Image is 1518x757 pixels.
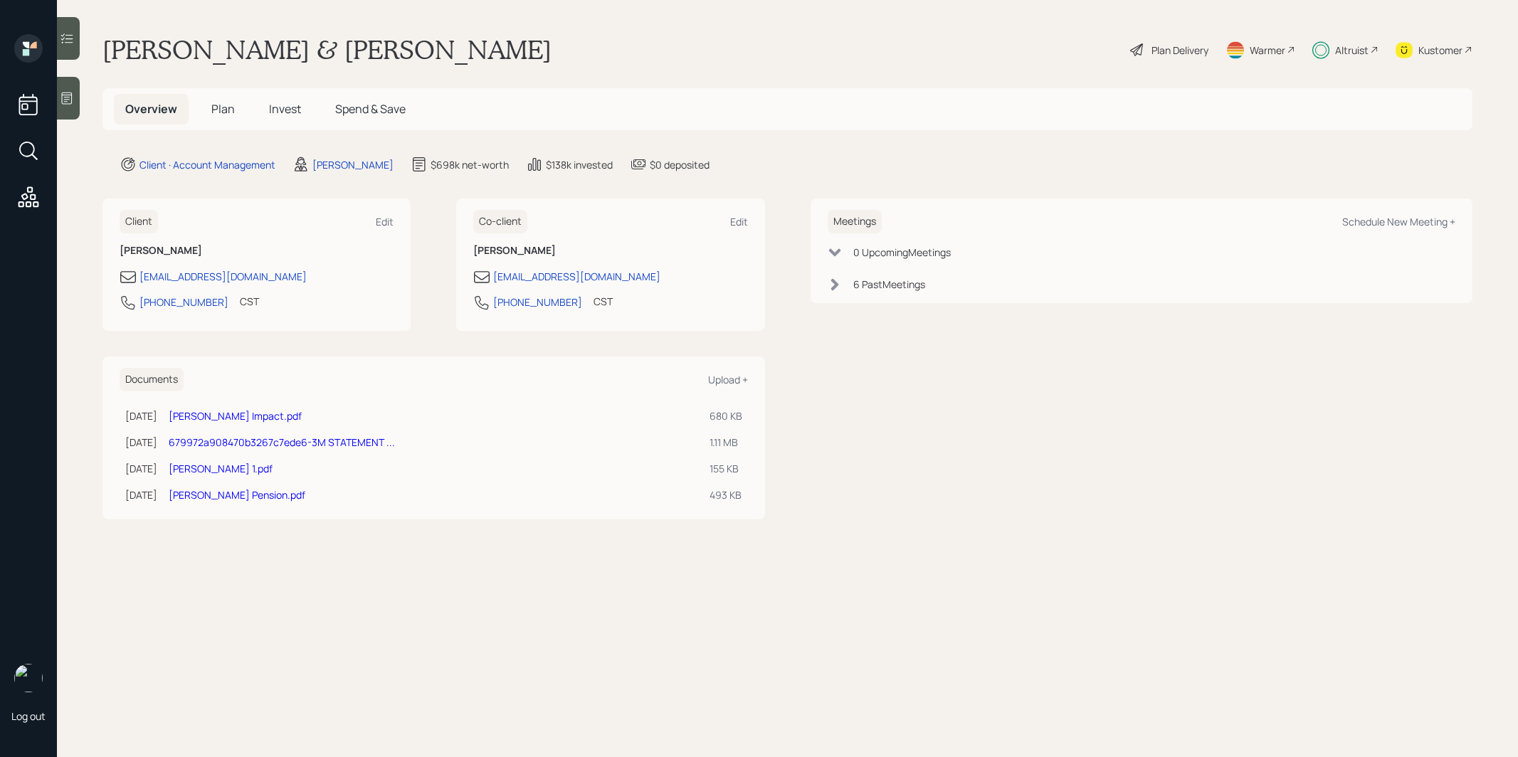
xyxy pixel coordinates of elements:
[730,215,748,228] div: Edit
[710,461,742,476] div: 155 KB
[828,210,882,233] h6: Meetings
[1151,43,1208,58] div: Plan Delivery
[125,435,157,450] div: [DATE]
[139,295,228,309] div: [PHONE_NUMBER]
[1250,43,1285,58] div: Warmer
[125,408,157,423] div: [DATE]
[376,215,394,228] div: Edit
[335,101,406,117] span: Spend & Save
[125,487,157,502] div: [DATE]
[312,157,394,172] div: [PERSON_NAME]
[473,210,527,233] h6: Co-client
[708,373,748,386] div: Upload +
[431,157,509,172] div: $698k net-worth
[269,101,301,117] span: Invest
[473,245,747,257] h6: [PERSON_NAME]
[169,488,305,502] a: [PERSON_NAME] Pension.pdf
[211,101,235,117] span: Plan
[169,435,395,449] a: 679972a908470b3267c7ede6-3M STATEMENT ...
[169,462,273,475] a: [PERSON_NAME] 1.pdf
[14,664,43,692] img: treva-nostdahl-headshot.png
[125,101,177,117] span: Overview
[120,210,158,233] h6: Client
[139,157,275,172] div: Client · Account Management
[169,409,302,423] a: [PERSON_NAME] Impact.pdf
[139,269,307,284] div: [EMAIL_ADDRESS][DOMAIN_NAME]
[594,294,613,309] div: CST
[493,269,660,284] div: [EMAIL_ADDRESS][DOMAIN_NAME]
[240,294,259,309] div: CST
[650,157,710,172] div: $0 deposited
[102,34,552,65] h1: [PERSON_NAME] & [PERSON_NAME]
[493,295,582,309] div: [PHONE_NUMBER]
[125,461,157,476] div: [DATE]
[120,245,394,257] h6: [PERSON_NAME]
[1335,43,1369,58] div: Altruist
[853,245,951,260] div: 0 Upcoming Meeting s
[120,368,184,391] h6: Documents
[546,157,613,172] div: $138k invested
[710,435,742,450] div: 1.11 MB
[1418,43,1462,58] div: Kustomer
[710,408,742,423] div: 680 KB
[853,277,925,292] div: 6 Past Meeting s
[1342,215,1455,228] div: Schedule New Meeting +
[710,487,742,502] div: 493 KB
[11,709,46,723] div: Log out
